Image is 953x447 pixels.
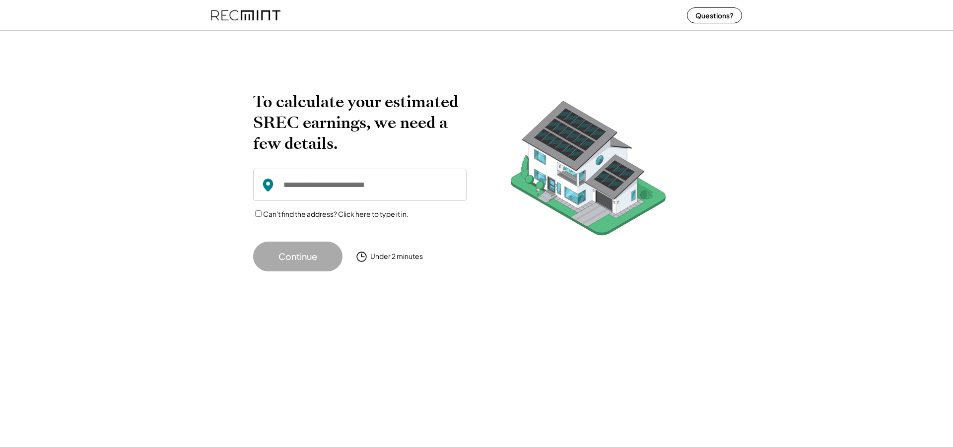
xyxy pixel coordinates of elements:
button: Questions? [687,7,742,23]
div: Under 2 minutes [370,252,423,261]
h2: To calculate your estimated SREC earnings, we need a few details. [253,91,467,154]
img: recmint-logotype%403x%20%281%29.jpeg [211,2,280,28]
button: Continue [253,242,342,271]
label: Can't find the address? Click here to type it in. [263,209,408,218]
img: RecMintArtboard%207.png [491,91,685,251]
